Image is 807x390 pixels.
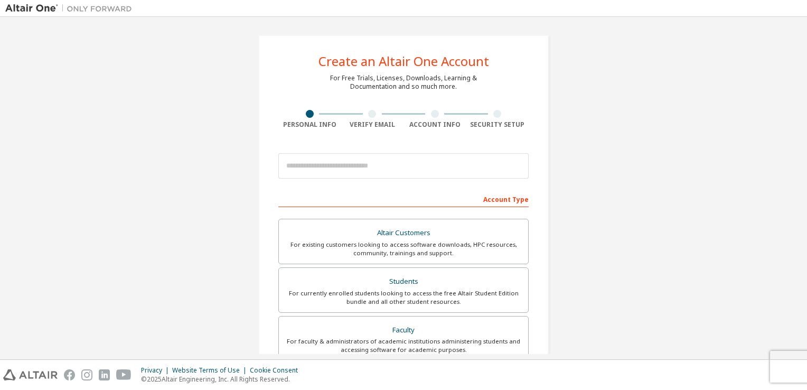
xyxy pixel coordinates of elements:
img: youtube.svg [116,369,132,380]
div: Faculty [285,323,522,338]
div: Account Type [278,190,529,207]
div: For currently enrolled students looking to access the free Altair Student Edition bundle and all ... [285,289,522,306]
div: Create an Altair One Account [318,55,489,68]
img: linkedin.svg [99,369,110,380]
p: © 2025 Altair Engineering, Inc. All Rights Reserved. [141,375,304,384]
div: Website Terms of Use [172,366,250,375]
div: Personal Info [278,120,341,129]
div: Altair Customers [285,226,522,240]
div: Security Setup [466,120,529,129]
div: For faculty & administrators of academic institutions administering students and accessing softwa... [285,337,522,354]
img: altair_logo.svg [3,369,58,380]
div: Verify Email [341,120,404,129]
div: Cookie Consent [250,366,304,375]
img: instagram.svg [81,369,92,380]
div: Account Info [403,120,466,129]
div: For existing customers looking to access software downloads, HPC resources, community, trainings ... [285,240,522,257]
div: Privacy [141,366,172,375]
img: facebook.svg [64,369,75,380]
div: For Free Trials, Licenses, Downloads, Learning & Documentation and so much more. [330,74,477,91]
div: Students [285,274,522,289]
img: Altair One [5,3,137,14]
